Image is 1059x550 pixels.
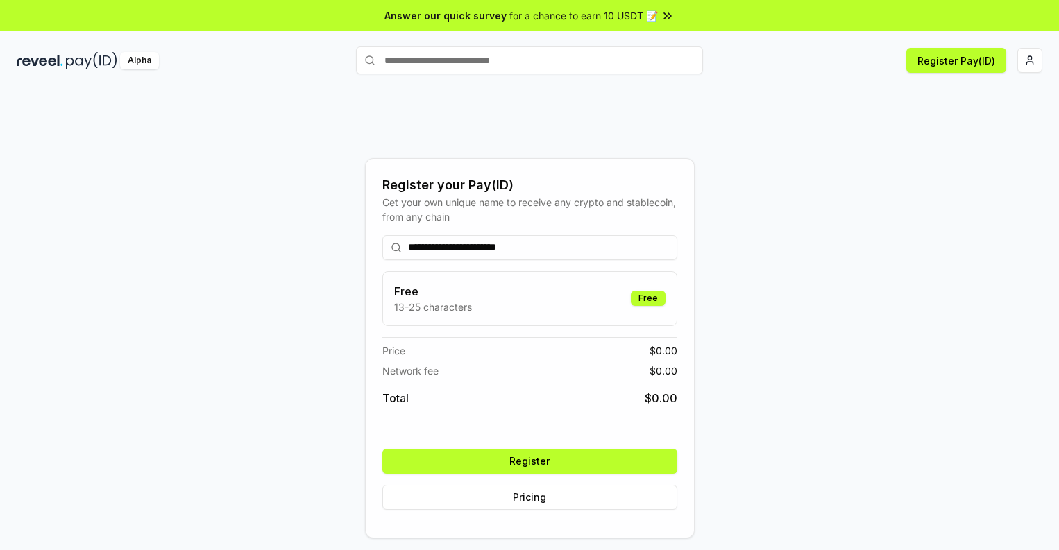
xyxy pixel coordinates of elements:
[120,52,159,69] div: Alpha
[382,390,409,406] span: Total
[650,343,677,358] span: $ 0.00
[384,8,507,23] span: Answer our quick survey
[382,363,439,378] span: Network fee
[906,48,1006,73] button: Register Pay(ID)
[382,343,405,358] span: Price
[382,195,677,224] div: Get your own unique name to receive any crypto and stablecoin, from any chain
[645,390,677,406] span: $ 0.00
[17,52,63,69] img: reveel_dark
[382,449,677,474] button: Register
[394,283,472,300] h3: Free
[382,175,677,195] div: Register your Pay(ID)
[394,300,472,314] p: 13-25 characters
[631,291,666,306] div: Free
[650,363,677,378] span: $ 0.00
[509,8,658,23] span: for a chance to earn 10 USDT 📝
[382,485,677,510] button: Pricing
[66,52,117,69] img: pay_id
